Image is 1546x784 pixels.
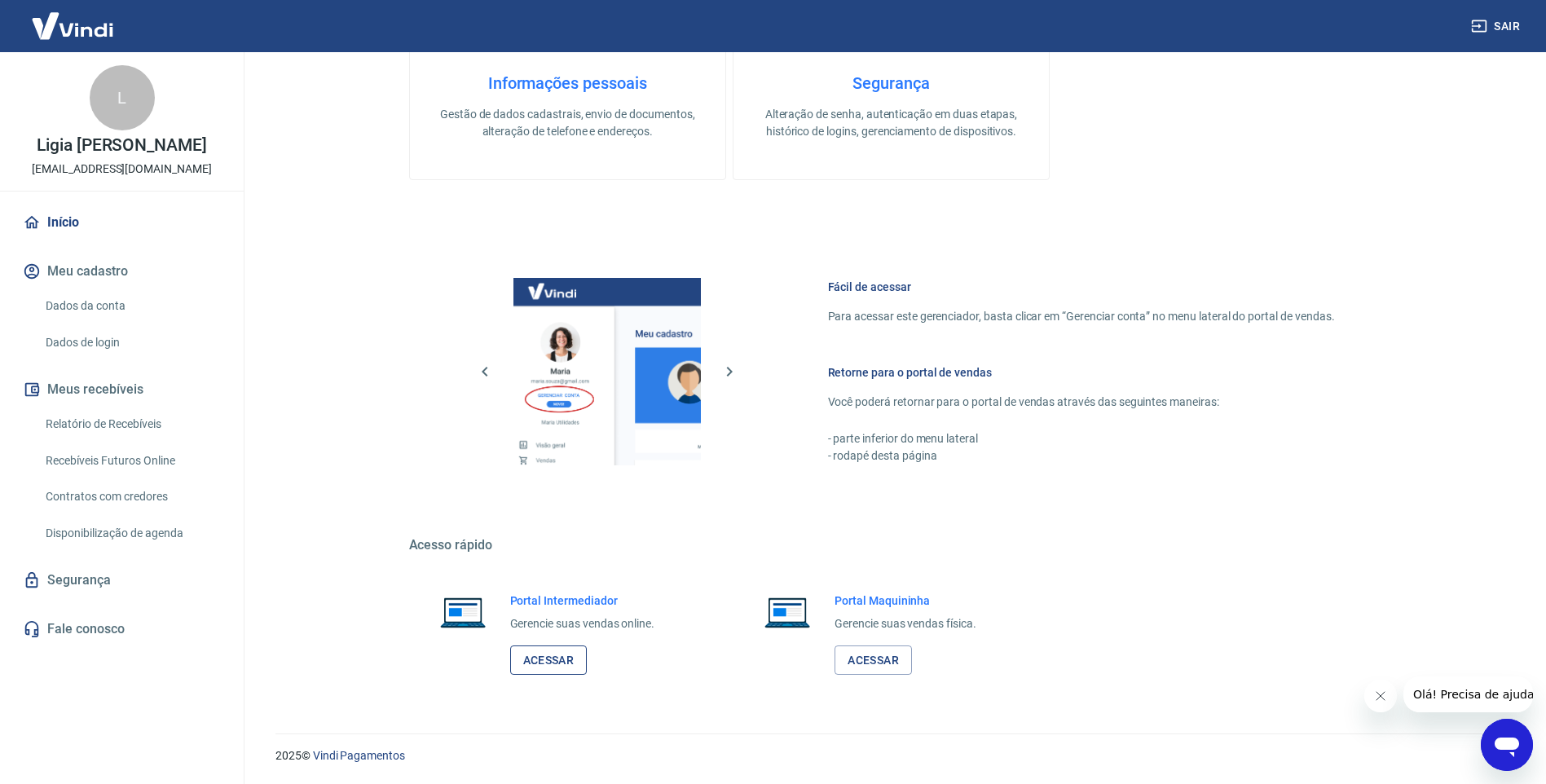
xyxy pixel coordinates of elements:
p: 2025 © [275,747,1507,764]
a: Acessar [510,645,588,676]
a: Recebíveis Futuros Online [39,444,224,478]
h6: Portal Maquininha [835,592,976,609]
p: Gestão de dados cadastrais, envio de documentos, alteração de telefone e endereços. [436,106,699,140]
button: Sair [1468,11,1526,42]
span: Olá! Precisa de ajuda? [10,11,137,24]
img: Vindi [20,1,126,51]
img: Imagem da dashboard mostrando o botão de gerenciar conta na sidebar no lado esquerdo [513,278,701,465]
iframe: Mensagem da empresa [1403,676,1533,712]
h6: Retorne para o portal de vendas [828,364,1335,381]
a: Contratos com credores [39,480,224,513]
p: Gerencie suas vendas online. [510,615,655,632]
p: Para acessar este gerenciador, basta clicar em “Gerenciar conta” no menu lateral do portal de ven... [828,308,1335,325]
iframe: Fechar mensagem [1364,680,1397,712]
h4: Segurança [760,73,1023,93]
a: Vindi Pagamentos [313,749,405,762]
p: - parte inferior do menu lateral [828,430,1335,447]
h6: Portal Intermediador [510,592,655,609]
p: Alteração de senha, autenticação em duas etapas, histórico de logins, gerenciamento de dispositivos. [760,106,1023,140]
a: Segurança [20,562,224,598]
h5: Acesso rápido [409,537,1374,553]
h4: Informações pessoais [436,73,699,93]
p: [EMAIL_ADDRESS][DOMAIN_NAME] [32,161,212,178]
p: Ligia [PERSON_NAME] [37,137,207,154]
p: Você poderá retornar para o portal de vendas através das seguintes maneiras: [828,394,1335,411]
a: Dados de login [39,326,224,359]
a: Acessar [835,645,912,676]
iframe: Botão para abrir a janela de mensagens [1481,719,1533,771]
div: L [90,65,155,130]
img: Imagem de um notebook aberto [753,592,821,632]
p: Gerencie suas vendas física. [835,615,976,632]
button: Meu cadastro [20,253,224,289]
img: Imagem de um notebook aberto [429,592,497,632]
a: Início [20,205,224,240]
a: Fale conosco [20,611,224,647]
a: Disponibilização de agenda [39,517,224,550]
a: Relatório de Recebíveis [39,407,224,441]
a: Dados da conta [39,289,224,323]
p: - rodapé desta página [828,447,1335,465]
h6: Fácil de acessar [828,279,1335,295]
button: Meus recebíveis [20,372,224,407]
